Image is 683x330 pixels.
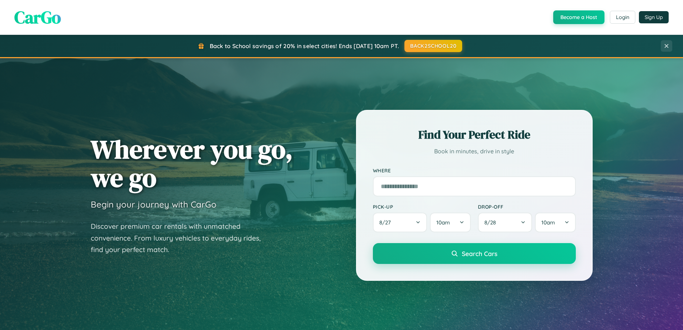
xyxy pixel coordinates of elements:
button: Search Cars [373,243,576,264]
p: Discover premium car rentals with unmatched convenience. From luxury vehicles to everyday rides, ... [91,220,270,256]
button: 8/28 [478,213,532,232]
button: Login [610,11,635,24]
span: CarGo [14,5,61,29]
label: Where [373,167,576,173]
button: BACK2SCHOOL20 [404,40,462,52]
button: Sign Up [639,11,669,23]
h2: Find Your Perfect Ride [373,127,576,143]
span: 10am [541,219,555,226]
label: Drop-off [478,204,576,210]
span: 10am [436,219,450,226]
button: 10am [430,213,470,232]
h1: Wherever you go, we go [91,135,293,192]
p: Book in minutes, drive in style [373,146,576,157]
h3: Begin your journey with CarGo [91,199,217,210]
button: 8/27 [373,213,427,232]
button: 10am [535,213,575,232]
span: 8 / 28 [484,219,499,226]
span: 8 / 27 [379,219,394,226]
label: Pick-up [373,204,471,210]
span: Search Cars [462,250,497,257]
button: Become a Host [553,10,604,24]
span: Back to School savings of 20% in select cities! Ends [DATE] 10am PT. [210,42,399,50]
